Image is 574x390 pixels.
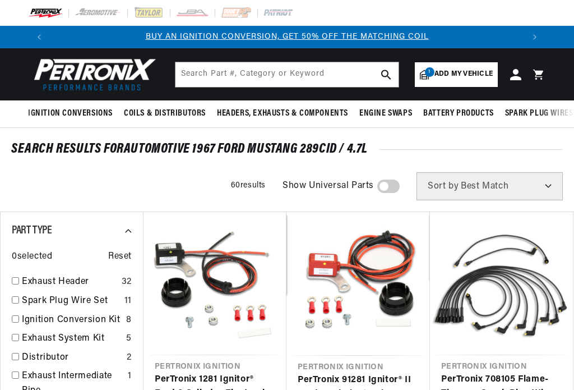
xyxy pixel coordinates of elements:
[22,313,122,328] a: Ignition Conversion Kit
[217,108,348,120] span: Headers, Exhausts & Components
[124,108,206,120] span: Coils & Distributors
[354,100,418,127] summary: Engine Swaps
[118,100,211,127] summary: Coils & Distributors
[22,332,122,346] a: Exhaust System Kit
[122,275,132,290] div: 32
[22,275,117,290] a: Exhaust Header
[211,100,354,127] summary: Headers, Exhausts & Components
[22,294,120,309] a: Spark Plug Wire Set
[127,351,132,365] div: 2
[28,26,50,48] button: Translation missing: en.sections.announcements.previous_announcement
[524,26,546,48] button: Translation missing: en.sections.announcements.next_announcement
[428,182,459,191] span: Sort by
[12,225,52,236] span: Part Type
[505,108,573,120] span: Spark Plug Wires
[415,62,498,87] a: 1Add my vehicle
[11,144,563,155] div: SEARCH RESULTS FOR Automotive 1967 Ford Mustang 289cid / 4.7L
[231,181,266,190] span: 60 results
[124,294,132,309] div: 11
[28,100,118,127] summary: Ignition Conversions
[425,67,434,77] span: 1
[50,31,524,43] div: Announcement
[175,62,399,87] input: Search Part #, Category or Keyword
[126,313,132,328] div: 8
[434,69,493,80] span: Add my vehicle
[108,250,132,264] span: Reset
[146,33,429,41] a: BUY AN IGNITION CONVERSION, GET 50% OFF THE MATCHING COIL
[50,31,524,43] div: 1 of 3
[374,62,399,87] button: search button
[128,369,132,384] div: 1
[28,55,157,94] img: Pertronix
[423,108,494,120] span: Battery Products
[28,108,113,120] span: Ignition Conversions
[126,332,132,346] div: 5
[416,172,563,200] select: Sort by
[283,179,374,194] span: Show Universal Parts
[12,250,52,264] span: 0 selected
[359,108,412,120] span: Engine Swaps
[22,351,122,365] a: Distributor
[418,100,499,127] summary: Battery Products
